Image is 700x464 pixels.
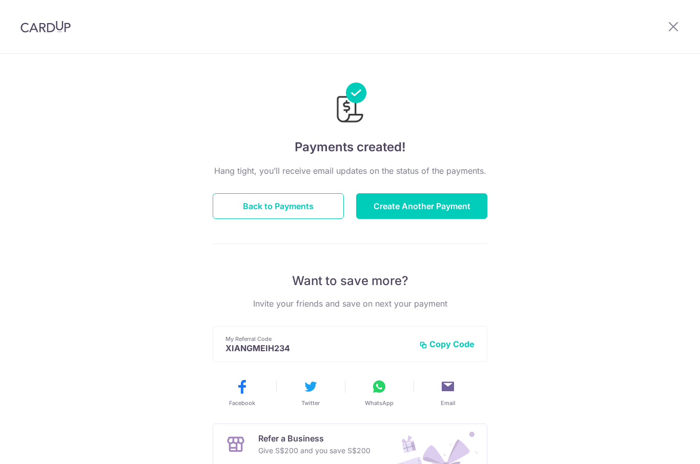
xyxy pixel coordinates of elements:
button: Create Another Payment [356,193,487,219]
span: Email [441,399,456,407]
span: Facebook [229,399,255,407]
h4: Payments created! [213,138,487,156]
span: Twitter [301,399,320,407]
p: XIANGMEIH234 [225,343,411,353]
button: Copy Code [419,339,475,349]
p: Invite your friends and save on next your payment [213,297,487,310]
span: WhatsApp [365,399,394,407]
img: Payments [334,83,366,126]
p: Give S$200 and you save S$200 [258,445,370,457]
p: Hang tight, you’ll receive email updates on the status of the payments. [213,165,487,177]
p: Want to save more? [213,273,487,289]
button: Twitter [280,378,341,407]
p: My Referral Code [225,335,411,343]
p: Refer a Business [258,432,370,445]
button: Back to Payments [213,193,344,219]
img: CardUp [20,21,71,33]
button: Email [418,378,478,407]
button: WhatsApp [349,378,409,407]
button: Facebook [212,378,272,407]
